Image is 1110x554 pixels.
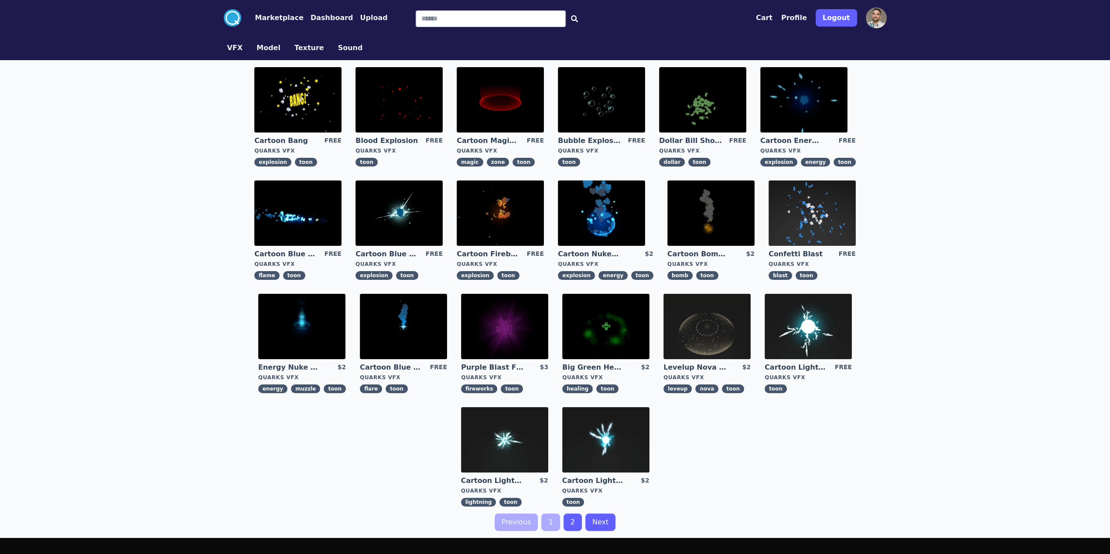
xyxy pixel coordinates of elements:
div: FREE [527,249,544,259]
span: toon [696,271,718,280]
span: zone [487,158,509,167]
a: Texture [287,43,331,53]
div: Quarks VFX [558,261,653,268]
button: Upload [360,13,387,23]
div: $2 [540,476,548,486]
span: leveup [663,384,692,393]
a: Cartoon Bang [254,136,317,146]
span: toon [324,384,346,393]
span: toon [499,498,522,506]
div: FREE [628,136,645,146]
div: $3 [540,363,548,372]
div: FREE [324,136,342,146]
div: FREE [835,363,852,372]
div: Quarks VFX [659,147,746,154]
div: $2 [746,249,754,259]
button: Dashboard [311,13,353,23]
div: Quarks VFX [355,147,443,154]
a: Cartoon Blue Flamethrower [254,249,317,259]
div: FREE [426,136,443,146]
span: blast [768,271,792,280]
span: toon [796,271,818,280]
div: Quarks VFX [461,374,548,381]
div: FREE [324,249,342,259]
span: toon [631,271,653,280]
span: toon [833,158,856,167]
div: Quarks VFX [254,261,342,268]
div: Quarks VFX [765,374,852,381]
a: Cartoon Blue Gas Explosion [355,249,418,259]
div: $2 [645,249,653,259]
span: toon [386,384,408,393]
img: imgAlt [558,67,645,133]
div: FREE [426,249,443,259]
a: Cartoon Lightning Ball [765,363,827,372]
a: 2 [564,513,582,531]
div: Quarks VFX [760,147,856,154]
img: imgAlt [254,180,342,246]
a: Blood Explosion [355,136,418,146]
a: Cartoon Lightning Ball with Bloom [562,476,625,486]
span: healing [562,384,593,393]
span: dollar [659,158,685,167]
span: explosion [457,271,494,280]
img: profile [866,7,887,28]
div: Quarks VFX [663,374,751,381]
span: magic [457,158,483,167]
img: imgAlt [355,180,443,246]
img: imgAlt [558,180,645,246]
a: Sound [331,43,370,53]
span: bomb [667,271,693,280]
a: Energy Nuke Muzzle Flash [258,363,321,372]
span: toon [501,384,523,393]
span: flame [254,271,280,280]
button: VFX [227,43,243,53]
a: Dashboard [304,13,353,23]
span: explosion [558,271,595,280]
img: imgAlt [258,294,345,359]
img: imgAlt [461,294,548,359]
a: Cartoon Bomb Fuse [667,249,730,259]
div: Quarks VFX [254,147,342,154]
button: Marketplace [255,13,304,23]
span: toon [765,384,787,393]
div: Quarks VFX [360,374,447,381]
div: $2 [742,363,751,372]
div: FREE [527,136,544,146]
button: Model [256,43,280,53]
img: imgAlt [768,180,856,246]
a: Cartoon Energy Explosion [760,136,823,146]
div: Quarks VFX [562,487,649,494]
input: Search [416,10,566,27]
img: imgAlt [663,294,751,359]
span: lightning [461,498,496,506]
a: Confetti Blast [768,249,831,259]
div: FREE [729,136,746,146]
img: imgAlt [457,180,544,246]
span: energy [598,271,628,280]
img: imgAlt [667,180,755,246]
img: imgAlt [765,294,852,359]
span: toon [295,158,317,167]
span: explosion [254,158,291,167]
div: Quarks VFX [461,487,548,494]
a: Cartoon Fireball Explosion [457,249,519,259]
a: Upload [353,13,387,23]
div: Quarks VFX [355,261,443,268]
div: Quarks VFX [258,374,346,381]
div: $2 [641,476,649,486]
a: Cartoon Blue Flare [360,363,423,372]
button: Profile [781,13,807,23]
div: Quarks VFX [457,261,544,268]
div: FREE [430,363,447,372]
div: $2 [641,363,649,372]
a: Next [585,513,615,531]
a: VFX [220,43,250,53]
span: toon [355,158,378,167]
span: explosion [760,158,797,167]
a: Cartoon Lightning Ball Explosion [461,476,524,486]
img: imgAlt [562,294,649,359]
a: Dollar Bill Shower [659,136,722,146]
span: toon [596,384,618,393]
